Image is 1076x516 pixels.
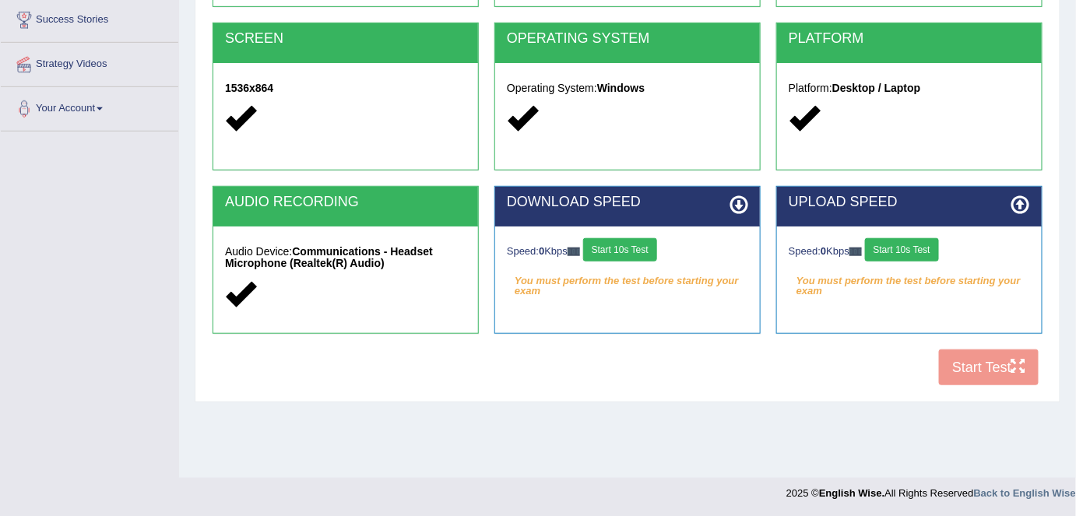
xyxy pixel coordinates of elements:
[819,487,884,499] strong: English Wise.
[539,245,544,257] strong: 0
[568,247,580,256] img: ajax-loader-fb-connection.gif
[597,82,645,94] strong: Windows
[789,238,1030,265] div: Speed: Kbps
[507,195,748,210] h2: DOWNLOAD SPEED
[225,246,466,270] h5: Audio Device:
[507,82,748,94] h5: Operating System:
[789,82,1030,94] h5: Platform:
[865,238,939,262] button: Start 10s Test
[507,238,748,265] div: Speed: Kbps
[786,478,1076,500] div: 2025 © All Rights Reserved
[789,31,1030,47] h2: PLATFORM
[832,82,921,94] strong: Desktop / Laptop
[225,31,466,47] h2: SCREEN
[507,31,748,47] h2: OPERATING SYSTEM
[583,238,657,262] button: Start 10s Test
[1,87,178,126] a: Your Account
[789,269,1030,293] em: You must perform the test before starting your exam
[789,195,1030,210] h2: UPLOAD SPEED
[225,82,273,94] strong: 1536x864
[225,245,433,269] strong: Communications - Headset Microphone (Realtek(R) Audio)
[1,43,178,82] a: Strategy Videos
[849,247,862,256] img: ajax-loader-fb-connection.gif
[225,195,466,210] h2: AUDIO RECORDING
[507,269,748,293] em: You must perform the test before starting your exam
[974,487,1076,499] a: Back to English Wise
[821,245,826,257] strong: 0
